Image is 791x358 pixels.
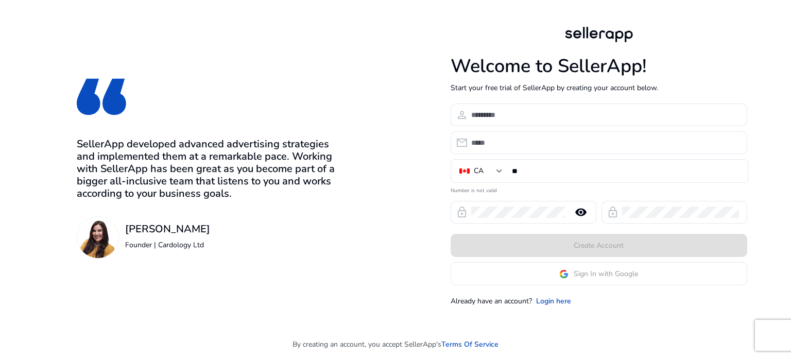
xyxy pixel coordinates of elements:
mat-icon: remove_red_eye [569,206,593,218]
h3: [PERSON_NAME] [125,223,210,235]
span: lock [456,206,468,218]
mat-error: Number is not valid [451,184,747,195]
div: CA [474,165,484,177]
a: Login here [536,296,571,306]
p: Founder | Cardology Ltd [125,240,210,250]
span: email [456,137,468,149]
a: Terms Of Service [441,339,498,350]
h3: SellerApp developed advanced advertising strategies and implemented them at a remarkable pace. Wo... [77,138,340,200]
span: lock [607,206,619,218]
span: person [456,109,468,121]
h1: Welcome to SellerApp! [451,55,747,77]
p: Start your free trial of SellerApp by creating your account below. [451,82,747,93]
p: Already have an account? [451,296,532,306]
